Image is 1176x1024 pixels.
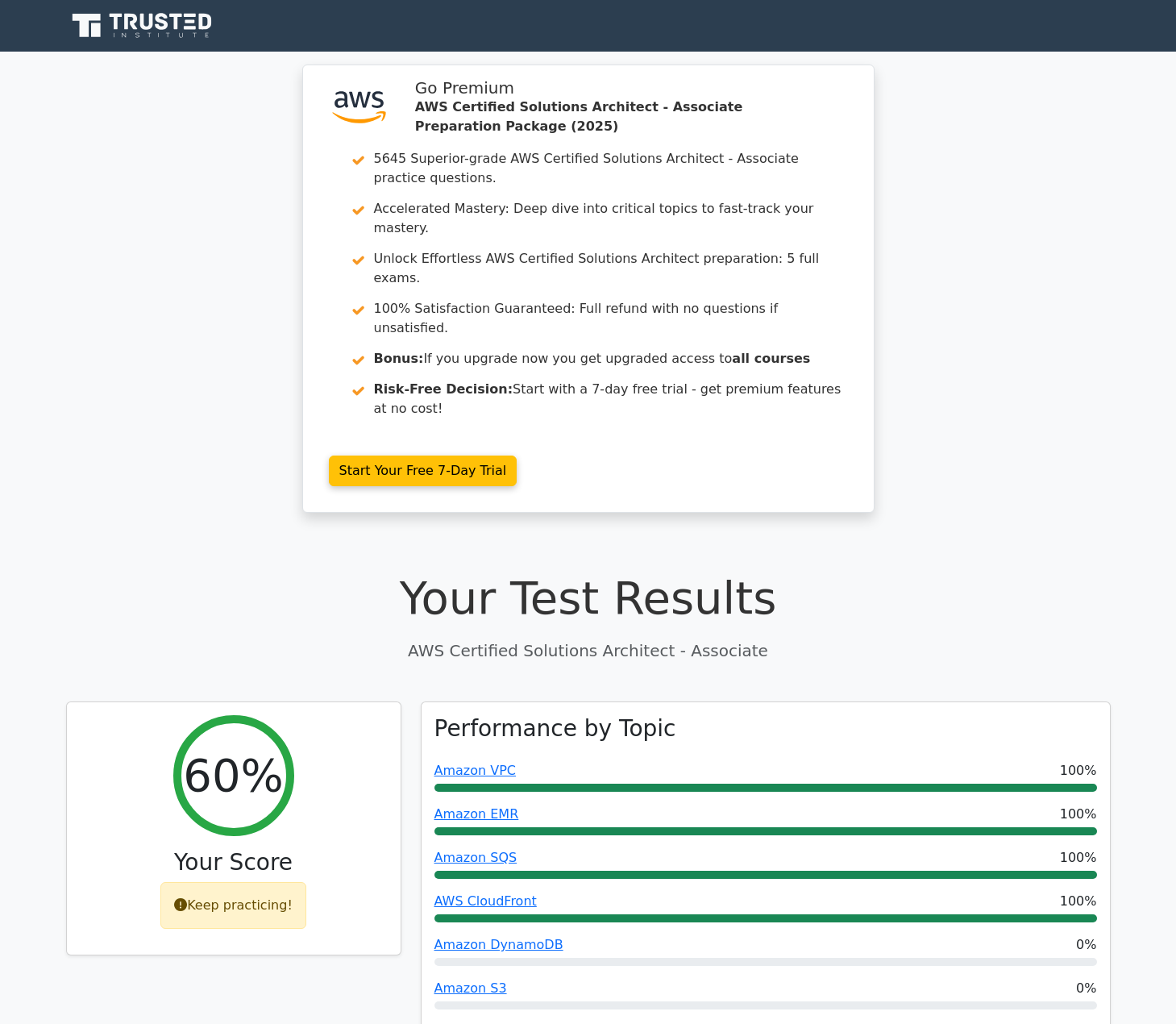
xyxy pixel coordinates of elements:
a: Amazon VPC [434,763,517,778]
a: Amazon S3 [434,980,507,996]
h1: Your Test Results [66,571,1111,625]
a: Start Your Free 7-Day Trial [329,456,517,486]
span: 0% [1076,979,1096,998]
p: AWS Certified Solutions Architect - Associate [66,639,1111,663]
a: AWS CloudFront [434,893,537,909]
span: 100% [1060,761,1097,780]
span: 100% [1060,892,1097,911]
h2: 60% [183,748,283,802]
span: 100% [1060,805,1097,824]
a: Amazon DynamoDB [434,937,563,952]
h3: Performance by Topic [434,715,676,743]
h3: Your Score [80,849,388,876]
span: 100% [1060,848,1097,868]
div: Keep practicing! [160,882,306,929]
a: Amazon EMR [434,806,519,822]
a: Amazon SQS [434,850,517,865]
span: 0% [1076,935,1096,955]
